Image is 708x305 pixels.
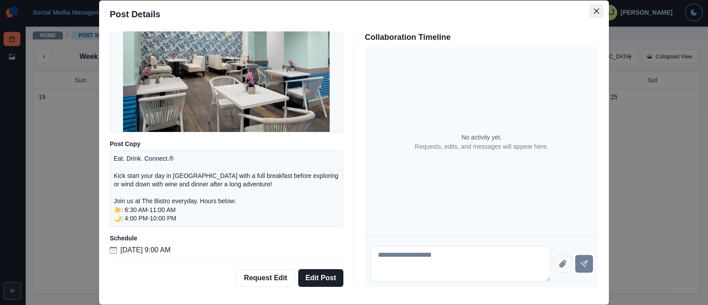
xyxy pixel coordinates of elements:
[415,142,548,151] p: Requests, edits, and messages will appear here.
[554,255,572,273] button: Attach file
[365,31,599,43] p: Collaboration Timeline
[589,4,604,18] button: Close
[110,234,343,243] p: Schedule
[298,269,343,287] button: Edit Post
[114,154,339,223] p: Eat. Drink. Connect.® Kick start your day in [GEOGRAPHIC_DATA] with a full breakfast before explo...
[575,255,593,273] button: Send message
[120,245,171,255] p: [DATE] 9:00 AM
[110,139,343,149] p: Post Copy
[462,133,502,142] p: No activity yet.
[99,0,609,28] header: Post Details
[236,269,295,287] button: Request Edit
